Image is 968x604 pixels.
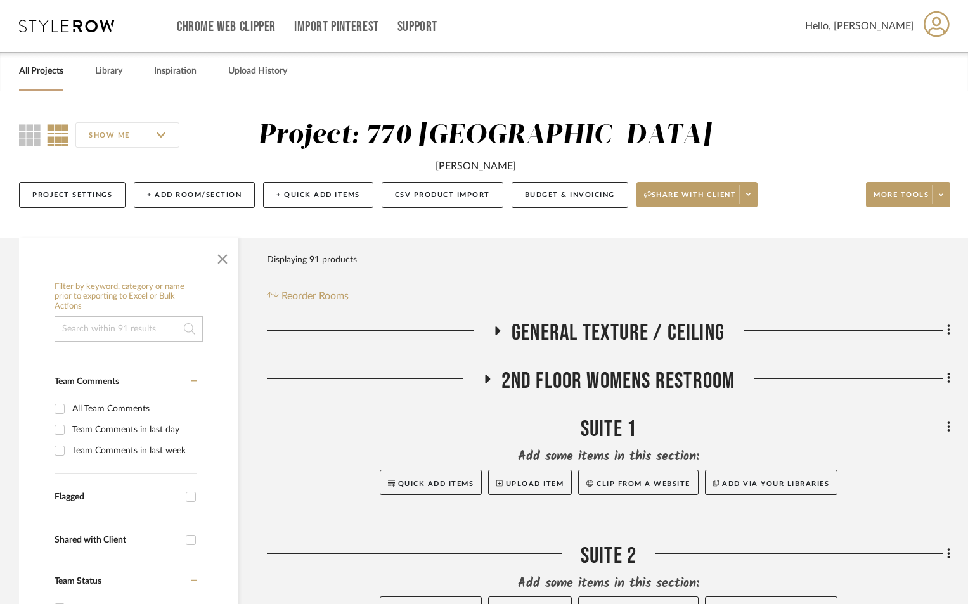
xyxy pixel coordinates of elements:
div: Flagged [55,492,179,503]
div: Project: 770 [GEOGRAPHIC_DATA] [258,122,712,149]
span: Hello, [PERSON_NAME] [805,18,914,34]
input: Search within 91 results [55,316,203,342]
div: Displaying 91 products [267,247,357,273]
div: Add some items in this section: [267,575,950,593]
a: Inspiration [154,63,197,80]
a: Support [397,22,437,32]
button: + Add Room/Section [134,182,255,208]
button: Share with client [636,182,758,207]
h6: Filter by keyword, category or name prior to exporting to Excel or Bulk Actions [55,282,203,312]
button: CSV Product Import [382,182,503,208]
span: Team Comments [55,377,119,386]
div: [PERSON_NAME] [436,158,516,174]
button: More tools [866,182,950,207]
span: Quick Add Items [398,480,474,487]
div: Team Comments in last day [72,420,194,440]
a: Import Pinterest [294,22,379,32]
button: Budget & Invoicing [512,182,628,208]
a: All Projects [19,63,63,80]
button: Add via your libraries [705,470,838,495]
div: Team Comments in last week [72,440,194,461]
button: + Quick Add Items [263,182,373,208]
span: Team Status [55,577,101,586]
button: Quick Add Items [380,470,482,495]
a: Library [95,63,122,80]
button: Project Settings [19,182,126,208]
span: 2nd FLOOR WOMENS RESTROOM [501,368,735,395]
button: Close [210,244,235,269]
a: Chrome Web Clipper [177,22,276,32]
span: GENERAL TEXTURE / CEILING [512,319,725,347]
span: More tools [874,190,929,209]
button: Reorder Rooms [267,288,349,304]
button: Clip from a website [578,470,698,495]
div: All Team Comments [72,399,194,419]
div: Shared with Client [55,535,179,546]
span: Share with client [644,190,737,209]
span: Reorder Rooms [281,288,349,304]
a: Upload History [228,63,287,80]
button: Upload Item [488,470,572,495]
div: Add some items in this section: [267,448,950,466]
